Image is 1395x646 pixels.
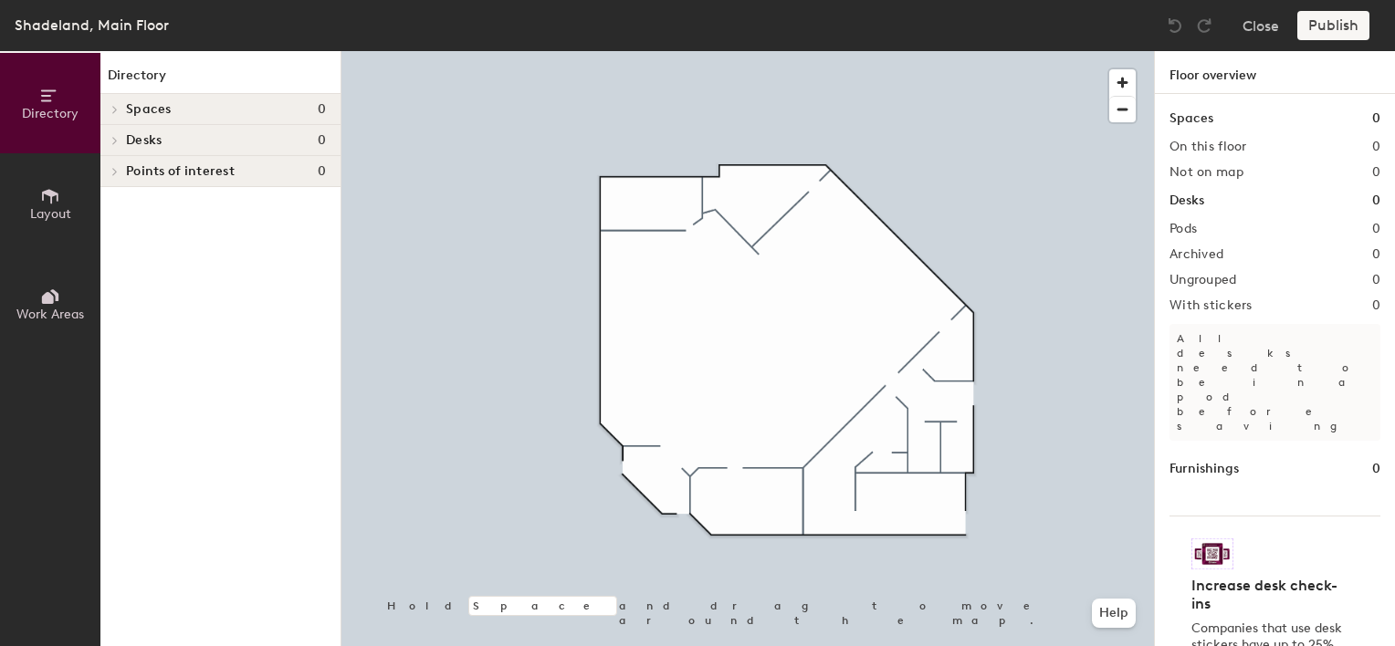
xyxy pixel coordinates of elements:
[1169,459,1239,479] h1: Furnishings
[1372,298,1380,313] h2: 0
[1191,538,1233,569] img: Sticker logo
[318,102,326,117] span: 0
[1169,324,1380,441] p: All desks need to be in a pod before saving
[1169,191,1204,211] h1: Desks
[126,164,235,179] span: Points of interest
[1169,247,1223,262] h2: Archived
[1243,11,1279,40] button: Close
[22,106,79,121] span: Directory
[1155,51,1395,94] h1: Floor overview
[100,66,341,94] h1: Directory
[1169,222,1197,236] h2: Pods
[1166,16,1184,35] img: Undo
[126,133,162,148] span: Desks
[126,102,172,117] span: Spaces
[1169,273,1237,287] h2: Ungrouped
[1092,599,1136,628] button: Help
[1372,165,1380,180] h2: 0
[1169,298,1253,313] h2: With stickers
[1195,16,1213,35] img: Redo
[318,164,326,179] span: 0
[1372,140,1380,154] h2: 0
[15,14,169,36] div: Shadeland, Main Floor
[1169,140,1247,154] h2: On this floor
[1372,459,1380,479] h1: 0
[1372,273,1380,287] h2: 0
[1169,109,1213,129] h1: Spaces
[1191,577,1348,613] h4: Increase desk check-ins
[318,133,326,148] span: 0
[30,206,71,222] span: Layout
[16,307,84,322] span: Work Areas
[1372,191,1380,211] h1: 0
[1372,109,1380,129] h1: 0
[1169,165,1243,180] h2: Not on map
[1372,222,1380,236] h2: 0
[1372,247,1380,262] h2: 0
